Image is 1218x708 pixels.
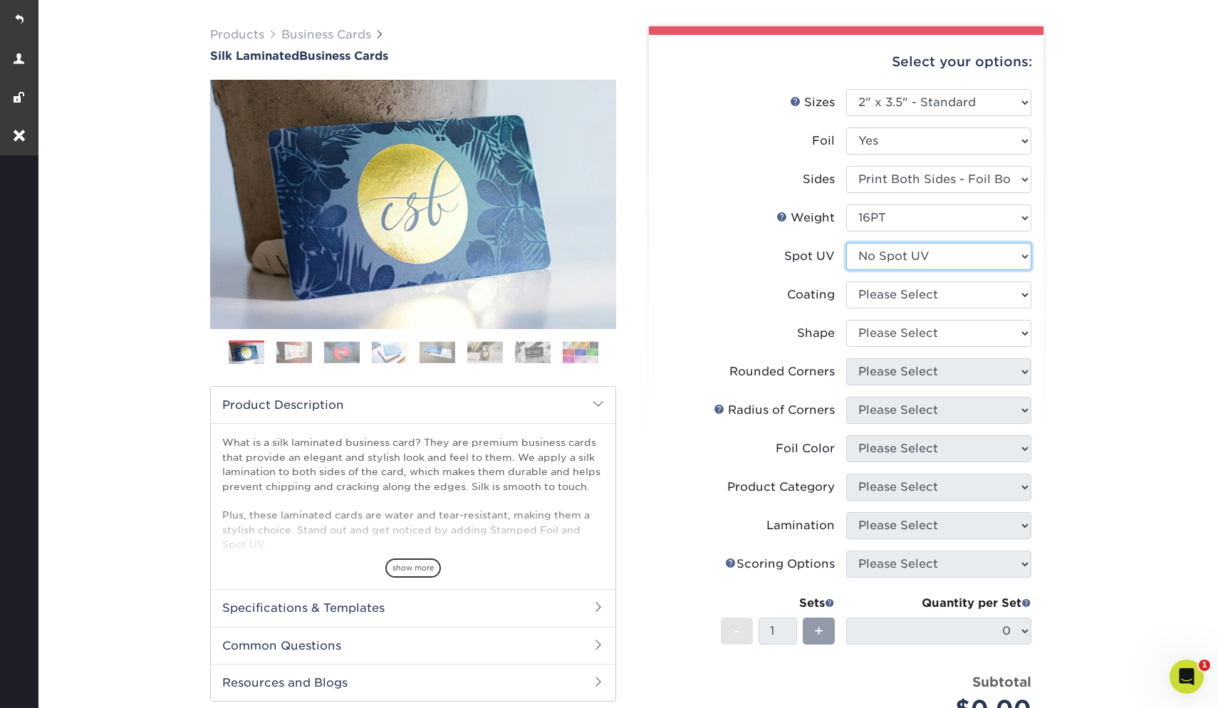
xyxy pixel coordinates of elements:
div: Sizes [790,94,835,111]
div: Lamination [766,517,835,534]
div: Rounded Corners [729,363,835,380]
div: Shape [797,325,835,342]
div: Foil Color [776,440,835,457]
img: Silk Laminated 01 [210,1,616,407]
div: Weight [776,209,835,227]
div: Foil [812,132,835,150]
img: Business Cards 06 [467,341,503,363]
div: Sets [721,595,835,612]
img: Business Cards 01 [229,335,264,371]
div: Select your options: [660,35,1032,89]
h2: Product Description [211,387,615,423]
div: Spot UV [784,248,835,265]
img: Business Cards 02 [276,341,312,363]
div: Radius of Corners [714,402,835,419]
span: show more [385,558,441,578]
span: + [814,620,823,642]
span: 1 [1199,660,1210,671]
h2: Resources and Blogs [211,664,615,701]
img: Business Cards 03 [324,341,360,363]
h2: Specifications & Templates [211,589,615,626]
div: Coating [787,286,835,303]
span: Silk Laminated [210,49,299,63]
img: Business Cards 07 [515,341,551,363]
img: Business Cards 04 [372,341,407,363]
div: Quantity per Set [846,595,1031,612]
img: Business Cards 05 [420,341,455,363]
div: Scoring Options [725,556,835,573]
div: Product Category [727,479,835,496]
h1: Business Cards [210,49,616,63]
a: Products [210,28,264,41]
h2: Common Questions [211,627,615,664]
div: Sides [803,171,835,188]
strong: Subtotal [972,674,1031,689]
p: What is a silk laminated business card? They are premium business cards that provide an elegant a... [222,435,604,667]
span: - [734,620,740,642]
iframe: Intercom live chat [1170,660,1204,694]
a: Business Cards [281,28,371,41]
img: Business Cards 08 [563,341,598,363]
a: Silk LaminatedBusiness Cards [210,49,616,63]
